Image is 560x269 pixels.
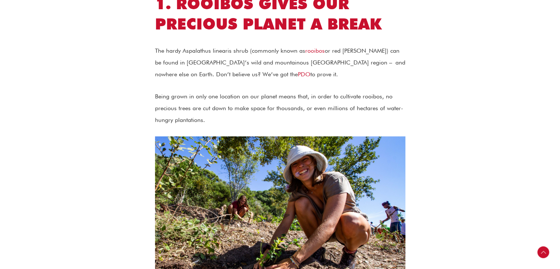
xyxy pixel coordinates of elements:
[298,71,310,78] a: PDO
[305,47,325,54] a: rooibos
[155,45,405,80] p: The hardy Aspalathus linearis shrub (commonly known as or red [PERSON_NAME]) can be found in [GEO...
[155,91,405,126] p: Being grown in only one location on our planet means that, in order to cultivate rooibos, no prec...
